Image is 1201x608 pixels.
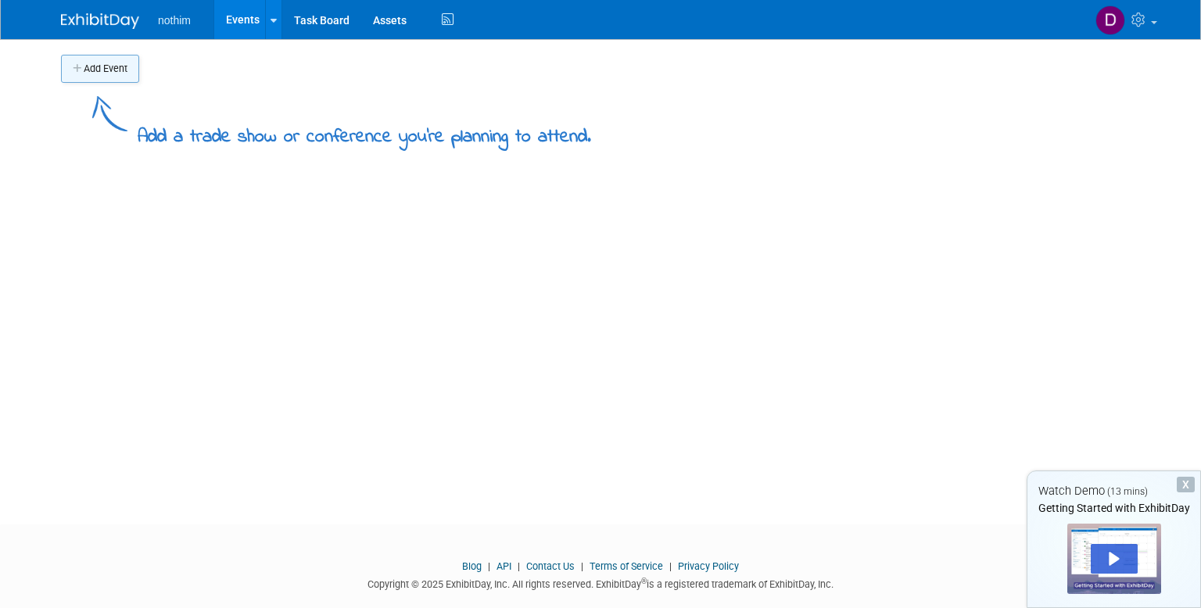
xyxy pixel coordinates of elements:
span: | [577,560,587,572]
div: Getting Started with ExhibitDay [1027,500,1200,516]
div: Add a trade show or conference you're planning to attend. [138,113,591,151]
a: Blog [462,560,482,572]
span: | [484,560,494,572]
img: ExhibitDay [61,13,139,29]
img: Devon Taber [1095,5,1125,35]
span: (13 mins) [1107,486,1148,497]
span: nothim [158,14,191,27]
div: Watch Demo [1027,483,1200,499]
a: Privacy Policy [678,560,739,572]
span: | [514,560,524,572]
a: Contact Us [526,560,575,572]
sup: ® [641,577,647,585]
div: Play [1091,544,1138,574]
a: API [497,560,511,572]
a: Terms of Service [590,560,663,572]
span: | [665,560,676,572]
button: Add Event [61,55,139,83]
div: Dismiss [1177,477,1195,492]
